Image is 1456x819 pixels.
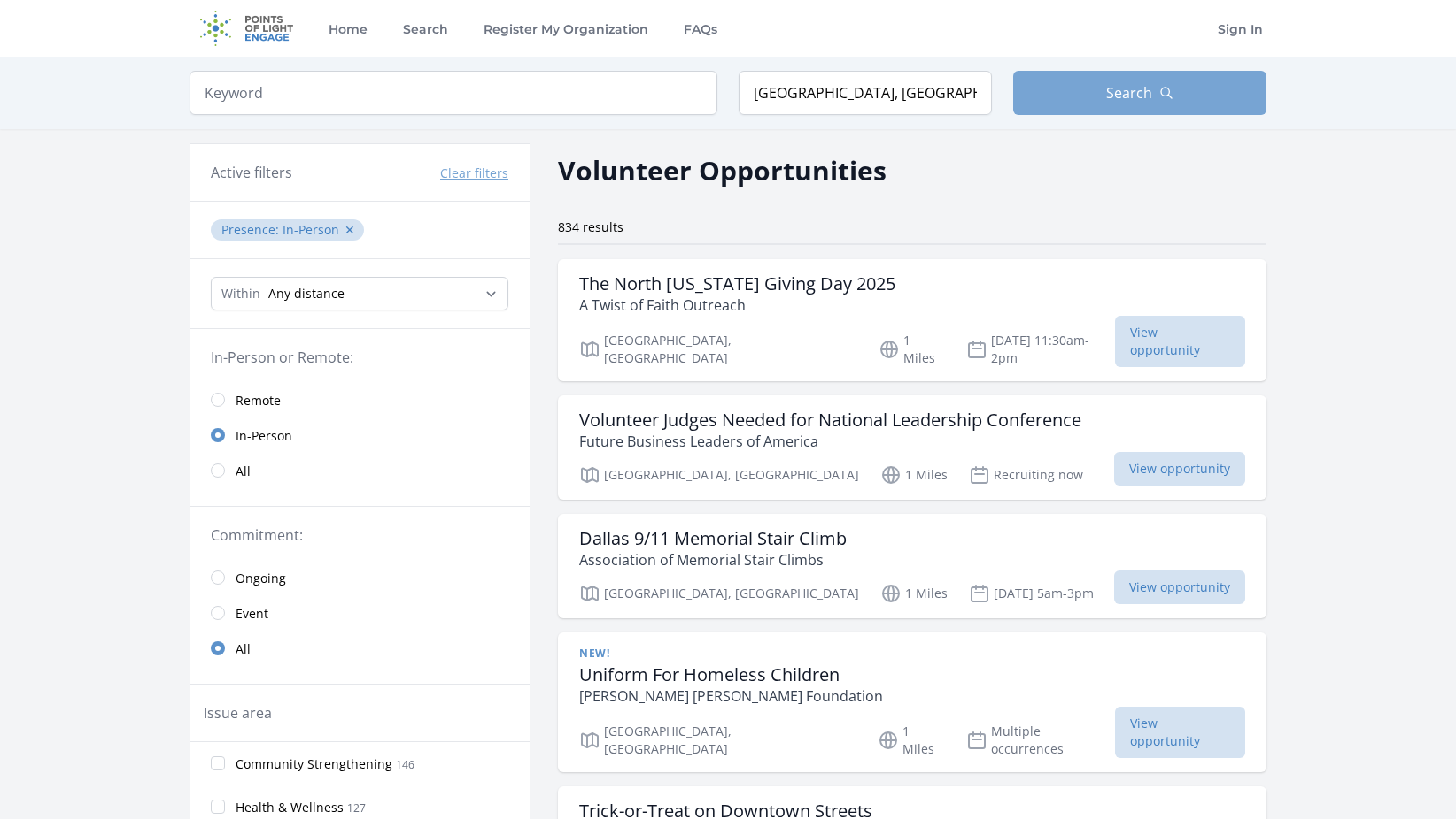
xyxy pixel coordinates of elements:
span: View opportunity [1114,570,1245,604]
p: A Twist of Faith Outreach [579,295,895,316]
button: Clear filters [440,165,508,182]
a: All [190,453,530,488]
span: All [236,463,251,480]
a: New! Uniform For Homeless Children [PERSON_NAME] [PERSON_NAME] Foundation [GEOGRAPHIC_DATA], [GEO... [558,632,1266,772]
span: Presence : [221,221,283,238]
p: [DATE] 11:30am-2pm [966,332,1115,367]
h3: Active filters [211,162,292,183]
a: Event [190,595,530,631]
span: View opportunity [1115,316,1245,367]
span: Health & Wellness [236,799,344,816]
a: Volunteer Judges Needed for National Leadership Conference Future Business Leaders of America [GE... [558,395,1266,500]
span: All [236,640,251,658]
p: [GEOGRAPHIC_DATA], [GEOGRAPHIC_DATA] [579,464,859,486]
h3: Volunteer Judges Needed for National Leadership Conference [579,409,1081,431]
legend: Issue area [204,702,272,723]
legend: Commitment: [211,524,508,546]
a: Ongoing [190,560,530,595]
h2: Volunteer Opportunities [558,150,887,190]
p: [DATE] 5am-3pm [969,583,1094,604]
p: 1 Miles [880,583,948,604]
legend: In-Person or Remote: [211,347,508,368]
a: In-Person [190,417,530,453]
span: 834 results [558,218,623,235]
p: Association of Memorial Stair Climbs [579,549,847,570]
input: Community Strengthening 146 [211,756,225,770]
span: Event [236,605,268,623]
span: Remote [236,392,281,409]
button: ✕ [345,221,355,239]
p: Recruiting now [969,464,1083,486]
p: 1 Miles [879,332,945,367]
p: Multiple occurrences [966,723,1116,758]
p: [PERSON_NAME] [PERSON_NAME] Foundation [579,685,883,707]
h3: Uniform For Homeless Children [579,664,883,685]
span: Ongoing [236,570,286,587]
input: Location [739,71,992,115]
a: The North [US_STATE] Giving Day 2025 A Twist of Faith Outreach [GEOGRAPHIC_DATA], [GEOGRAPHIC_DAT... [558,259,1266,381]
input: Health & Wellness 127 [211,800,225,814]
button: Search [1013,71,1266,115]
span: View opportunity [1115,707,1245,758]
p: 1 Miles [880,464,948,486]
span: View opportunity [1114,452,1245,486]
a: Remote [190,382,530,417]
span: Search [1106,82,1152,103]
p: Future Business Leaders of America [579,431,1081,452]
select: Search Radius [211,277,508,310]
span: New! [579,647,609,661]
h3: The North [US_STATE] Giving Day 2025 [579,273,895,295]
span: 127 [347,800,366,815]
p: [GEOGRAPHIC_DATA], [GEOGRAPHIC_DATA] [579,332,857,367]
h3: Dallas 9/11 Memorial Stair Climb [579,528,847,549]
p: [GEOGRAPHIC_DATA], [GEOGRAPHIC_DATA] [579,583,859,604]
p: 1 Miles [878,723,944,758]
p: [GEOGRAPHIC_DATA], [GEOGRAPHIC_DATA] [579,723,856,758]
a: Dallas 9/11 Memorial Stair Climb Association of Memorial Stair Climbs [GEOGRAPHIC_DATA], [GEOGRAP... [558,514,1266,618]
span: In-Person [283,221,339,238]
span: Community Strengthening [236,755,392,773]
span: 146 [396,757,414,772]
a: All [190,631,530,666]
input: Keyword [190,71,717,115]
span: In-Person [236,427,292,445]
